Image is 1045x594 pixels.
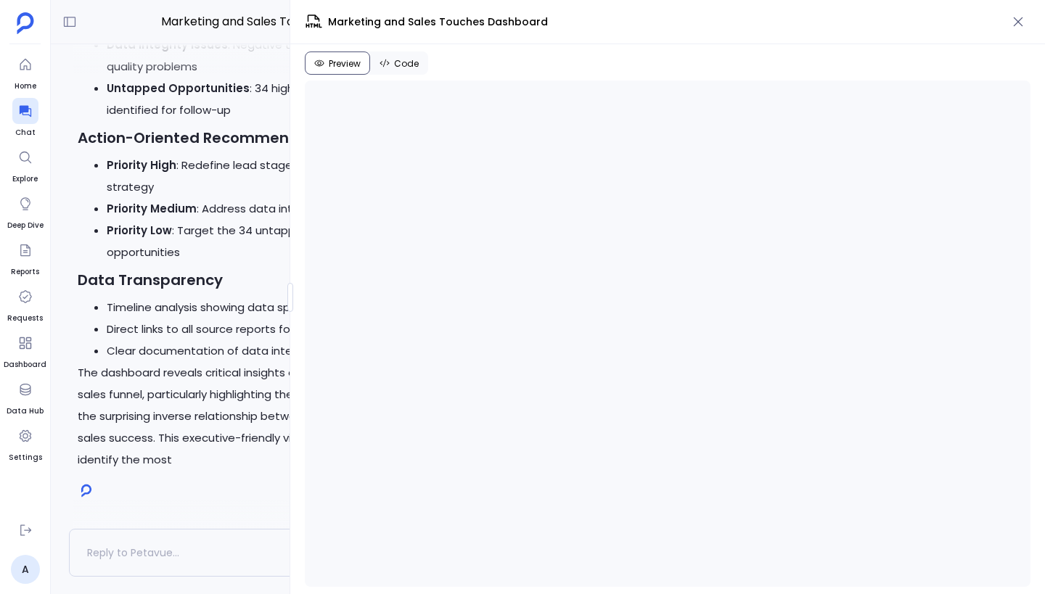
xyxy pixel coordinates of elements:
span: Requests [7,313,43,324]
span: Data Hub [7,405,44,417]
a: A [11,555,40,584]
span: Deep Dive [7,220,44,231]
img: petavue logo [17,12,34,34]
a: Deep Dive [7,191,44,231]
a: Data Hub [7,376,44,417]
span: Reports [11,266,39,278]
a: Dashboard [4,330,46,371]
a: Settings [9,423,42,463]
a: Reports [11,237,39,278]
a: Explore [12,144,38,185]
a: Chat [12,98,38,139]
span: Dashboard [4,359,46,371]
span: Chat [12,127,38,139]
span: Home [12,81,38,92]
a: Home [12,51,38,92]
a: Requests [7,284,43,324]
span: Explore [12,173,38,185]
span: Settings [9,452,42,463]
